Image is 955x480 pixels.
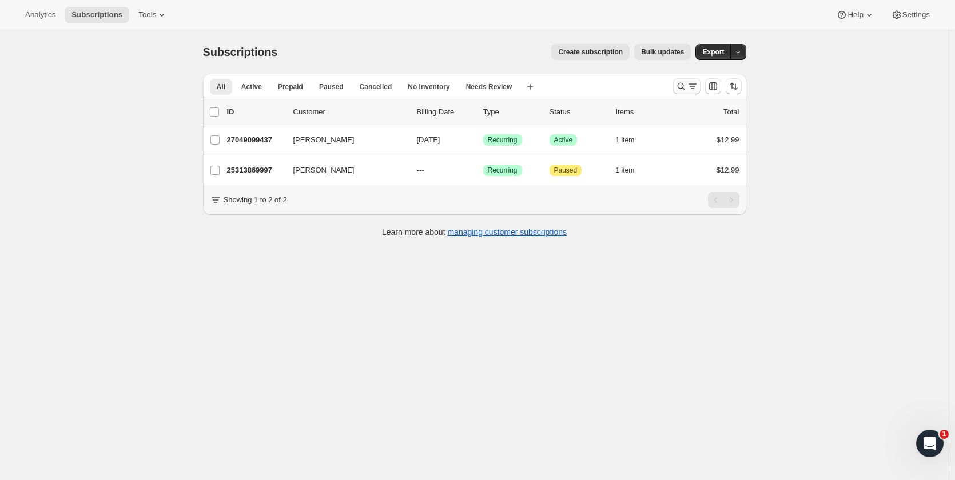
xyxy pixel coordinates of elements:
span: Help [847,10,863,19]
span: [DATE] [417,135,440,144]
p: ID [227,106,284,118]
button: Help [829,7,881,23]
p: 27049099437 [227,134,284,146]
span: Needs Review [466,82,512,91]
nav: Pagination [708,192,739,208]
button: Analytics [18,7,62,23]
p: Showing 1 to 2 of 2 [224,194,287,206]
p: 25313869997 [227,165,284,176]
span: Bulk updates [641,47,684,57]
p: Billing Date [417,106,474,118]
button: Customize table column order and visibility [705,78,721,94]
iframe: Intercom live chat [916,430,944,457]
div: Type [483,106,540,118]
span: No inventory [408,82,449,91]
span: [PERSON_NAME] [293,165,355,176]
span: Subscriptions [71,10,122,19]
span: Tools [138,10,156,19]
span: Cancelled [360,82,392,91]
p: Learn more about [382,226,567,238]
div: 25313869997[PERSON_NAME]---SuccessRecurringAttentionPaused1 item$12.99 [227,162,739,178]
span: Export [702,47,724,57]
button: 1 item [616,132,647,148]
span: Recurring [488,135,518,145]
span: [PERSON_NAME] [293,134,355,146]
button: Export [695,44,731,60]
div: IDCustomerBilling DateTypeStatusItemsTotal [227,106,739,118]
button: Bulk updates [634,44,691,60]
button: Create new view [521,79,539,95]
button: Sort the results [726,78,742,94]
span: Recurring [488,166,518,175]
p: Status [550,106,607,118]
button: [PERSON_NAME] [286,131,401,149]
span: Active [241,82,262,91]
span: --- [417,166,424,174]
div: 27049099437[PERSON_NAME][DATE]SuccessRecurringSuccessActive1 item$12.99 [227,132,739,148]
span: Settings [902,10,930,19]
span: Analytics [25,10,55,19]
span: Prepaid [278,82,303,91]
span: All [217,82,225,91]
span: 1 [940,430,949,439]
p: Customer [293,106,408,118]
button: Create subscription [551,44,630,60]
button: Tools [132,7,174,23]
span: Paused [554,166,578,175]
span: Create subscription [558,47,623,57]
a: managing customer subscriptions [447,227,567,237]
span: $12.99 [717,166,739,174]
div: Items [616,106,673,118]
button: [PERSON_NAME] [286,161,401,179]
button: Settings [884,7,937,23]
span: 1 item [616,135,635,145]
span: Active [554,135,573,145]
button: Subscriptions [65,7,129,23]
span: $12.99 [717,135,739,144]
span: Subscriptions [203,46,278,58]
p: Total [723,106,739,118]
button: Search and filter results [673,78,701,94]
button: 1 item [616,162,647,178]
span: Paused [319,82,344,91]
span: 1 item [616,166,635,175]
